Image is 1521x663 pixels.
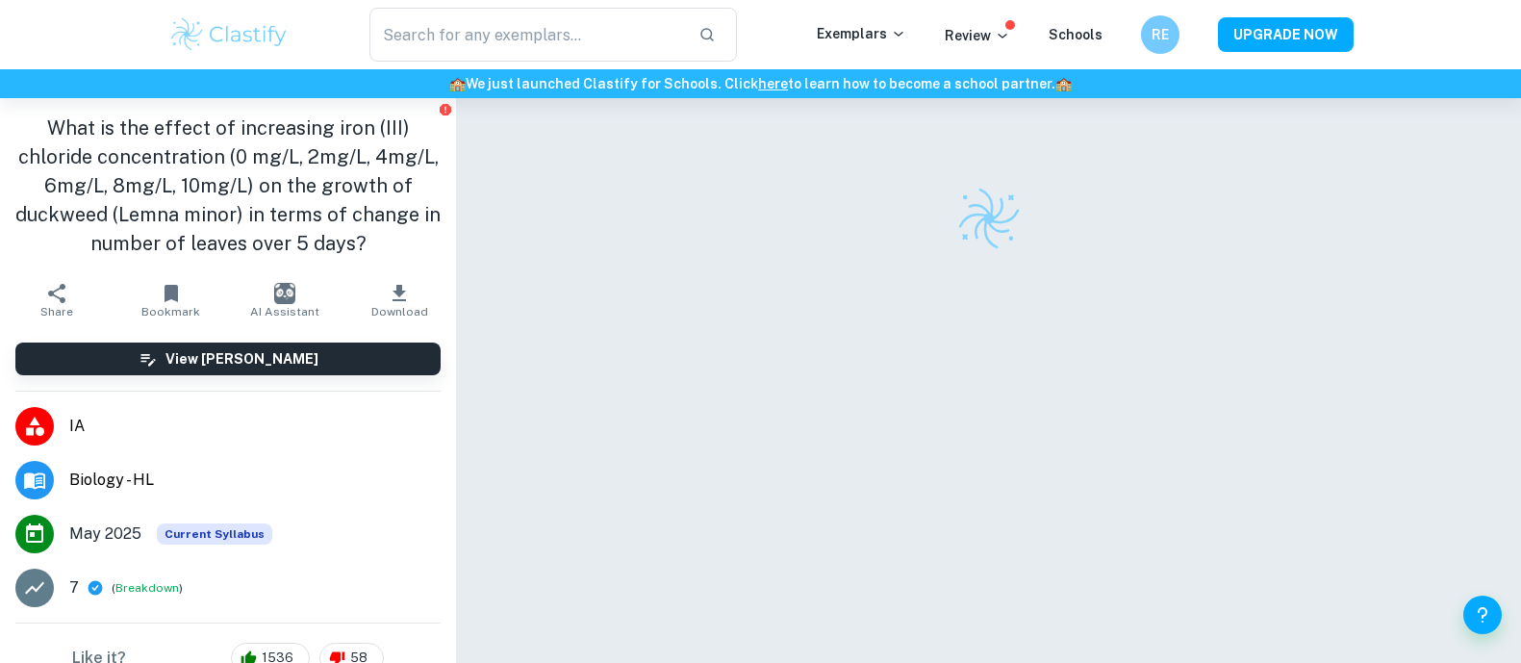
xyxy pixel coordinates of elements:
span: AI Assistant [250,305,319,319]
h6: We just launched Clastify for Schools. Click to learn how to become a school partner. [4,73,1517,94]
span: May 2025 [69,523,141,546]
span: Share [40,305,73,319]
a: here [758,76,788,91]
span: Bookmark [141,305,200,319]
button: AI Assistant [228,273,342,327]
input: Search for any exemplars... [369,8,684,62]
span: Download [371,305,428,319]
button: Bookmark [114,273,229,327]
span: IA [69,415,441,438]
img: Clastify logo [168,15,291,54]
span: ( ) [112,579,183,598]
p: Exemplars [817,23,906,44]
a: Schools [1049,27,1103,42]
button: UPGRADE NOW [1218,17,1354,52]
h6: RE [1149,24,1171,45]
h1: What is the effect of increasing iron (III) chloride concentration (0 mg/L, 2mg/L, 4mg/L, 6mg/L, ... [15,114,441,258]
p: Review [945,25,1010,46]
img: Clastify logo [955,185,1023,252]
span: 🏫 [449,76,466,91]
button: Help and Feedback [1463,596,1502,634]
button: Breakdown [115,579,179,597]
div: This exemplar is based on the current syllabus. Feel free to refer to it for inspiration/ideas wh... [157,523,272,545]
span: Current Syllabus [157,523,272,545]
button: View [PERSON_NAME] [15,343,441,375]
h6: View [PERSON_NAME] [165,348,318,370]
img: AI Assistant [274,283,295,304]
button: RE [1141,15,1179,54]
span: 🏫 [1055,76,1072,91]
span: Biology - HL [69,469,441,492]
button: Download [342,273,457,327]
p: 7 [69,576,79,599]
button: Report issue [438,102,452,116]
